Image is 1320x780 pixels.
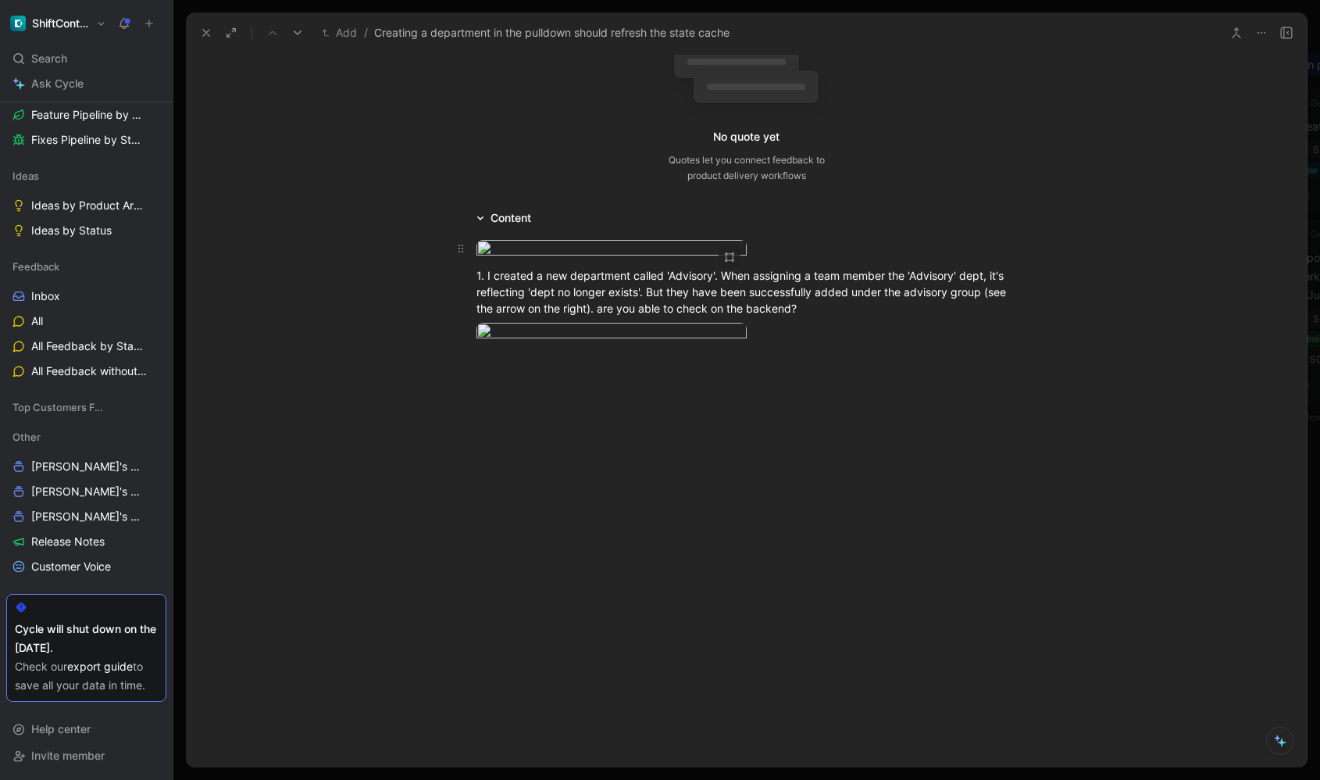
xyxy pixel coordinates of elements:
[12,399,109,415] span: Top Customers Feedback
[32,16,90,30] h1: ShiftControl
[31,49,67,68] span: Search
[31,132,145,148] span: Fixes Pipeline by Status
[12,168,39,184] span: Ideas
[31,484,146,499] span: [PERSON_NAME]'s Work
[6,47,166,70] div: Search
[6,480,166,503] a: [PERSON_NAME]'s Work
[31,363,148,379] span: All Feedback without Insights
[31,198,144,213] span: Ideas by Product Area
[6,164,166,188] div: Ideas
[476,267,1017,317] div: 1. I created a new department called 'Advisory'. When assigning a team member the 'Advisory' dept...
[491,209,531,227] div: Content
[12,259,59,274] span: Feedback
[6,505,166,528] a: [PERSON_NAME]'s Work
[713,127,780,146] div: No quote yet
[6,555,166,578] a: Customer Voice
[6,255,166,383] div: FeedbackInboxAllAll Feedback by StatusAll Feedback without Insights
[318,23,361,42] button: Add
[15,620,158,657] div: Cycle will shut down on the [DATE].
[6,395,166,424] div: Top Customers Feedback
[31,74,84,93] span: Ask Cycle
[6,530,166,553] a: Release Notes
[31,459,146,474] span: [PERSON_NAME]'s Work
[476,240,747,261] img: image.png
[6,425,166,578] div: Other[PERSON_NAME]'s Work[PERSON_NAME]'s Work[PERSON_NAME]'s WorkRelease NotesCustomer Voice
[6,309,166,333] a: All
[31,534,105,549] span: Release Notes
[6,72,166,95] a: Ask Cycle
[6,128,166,152] a: Fixes Pipeline by Status
[6,335,166,358] a: All Feedback by Status
[364,23,368,42] span: /
[31,107,147,123] span: Feature Pipeline by Status
[31,559,111,574] span: Customer Voice
[6,284,166,308] a: Inbox
[6,395,166,419] div: Top Customers Feedback
[31,509,146,524] span: [PERSON_NAME]'s Work
[6,360,166,383] a: All Feedback without Insights
[6,164,166,242] div: IdeasIdeas by Product AreaIdeas by Status
[6,103,166,127] a: Feature Pipeline by Status
[31,313,43,329] span: All
[6,455,166,478] a: [PERSON_NAME]'s Work
[31,288,60,304] span: Inbox
[31,223,112,238] span: Ideas by Status
[374,23,730,42] span: Creating a department in the pulldown should refresh the state cache
[476,323,747,344] img: image.png
[6,194,166,217] a: Ideas by Product Area
[12,429,41,445] span: Other
[6,425,166,449] div: Other
[470,209,537,227] div: Content
[6,255,166,278] div: Feedback
[15,657,158,695] div: Check our to save all your data in time.
[6,717,166,741] div: Help center
[31,722,91,735] span: Help center
[6,744,166,767] div: Invite member
[6,219,166,242] a: Ideas by Status
[31,749,105,762] span: Invite member
[10,16,26,31] img: ShiftControl
[31,338,145,354] span: All Feedback by Status
[67,660,133,673] a: export guide
[6,13,110,34] button: ShiftControlShiftControl
[669,152,825,184] div: Quotes let you connect feedback to product delivery workflows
